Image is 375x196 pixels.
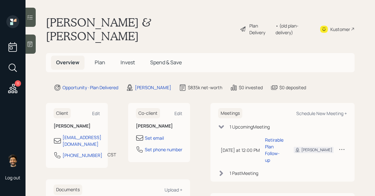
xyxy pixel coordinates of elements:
div: [PERSON_NAME] [135,84,171,91]
div: Plan Delivery [249,22,272,36]
div: $0 deposited [279,84,306,91]
div: 1 Past Meeting [230,170,258,176]
div: Set email [145,135,164,141]
span: Overview [56,59,79,66]
div: 1 Upcoming Meeting [230,123,270,130]
div: • (old plan-delivery) [276,22,312,36]
div: $835k net-worth [188,84,222,91]
div: [PHONE_NUMBER] [62,152,102,159]
div: Upload + [165,187,182,193]
h6: Co-client [136,108,160,119]
span: Invest [121,59,135,66]
div: Retirable Plan Follow-up [265,137,283,163]
h6: Documents [54,184,82,195]
h6: [PERSON_NAME] [136,123,182,129]
span: Plan [95,59,105,66]
div: Log out [5,175,20,181]
h1: [PERSON_NAME] & [PERSON_NAME] [46,15,235,43]
h6: Meetings [218,108,242,119]
div: 11 [15,80,21,87]
div: Kustomer [330,26,350,33]
h6: [PERSON_NAME] [54,123,100,129]
div: [PERSON_NAME] [301,147,332,153]
img: eric-schwartz-headshot.png [6,154,19,167]
div: Set phone number [145,146,182,153]
div: CST [107,151,116,158]
div: Edit [92,110,100,116]
h6: Client [54,108,71,119]
span: Spend & Save [150,59,182,66]
div: Edit [174,110,182,116]
div: [EMAIL_ADDRESS][DOMAIN_NAME] [62,134,101,147]
div: Schedule New Meeting + [296,110,347,116]
div: [DATE] at 12:00 PM [221,147,260,153]
div: $0 invested [239,84,263,91]
div: Opportunity · Plan Delivered [62,84,118,91]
